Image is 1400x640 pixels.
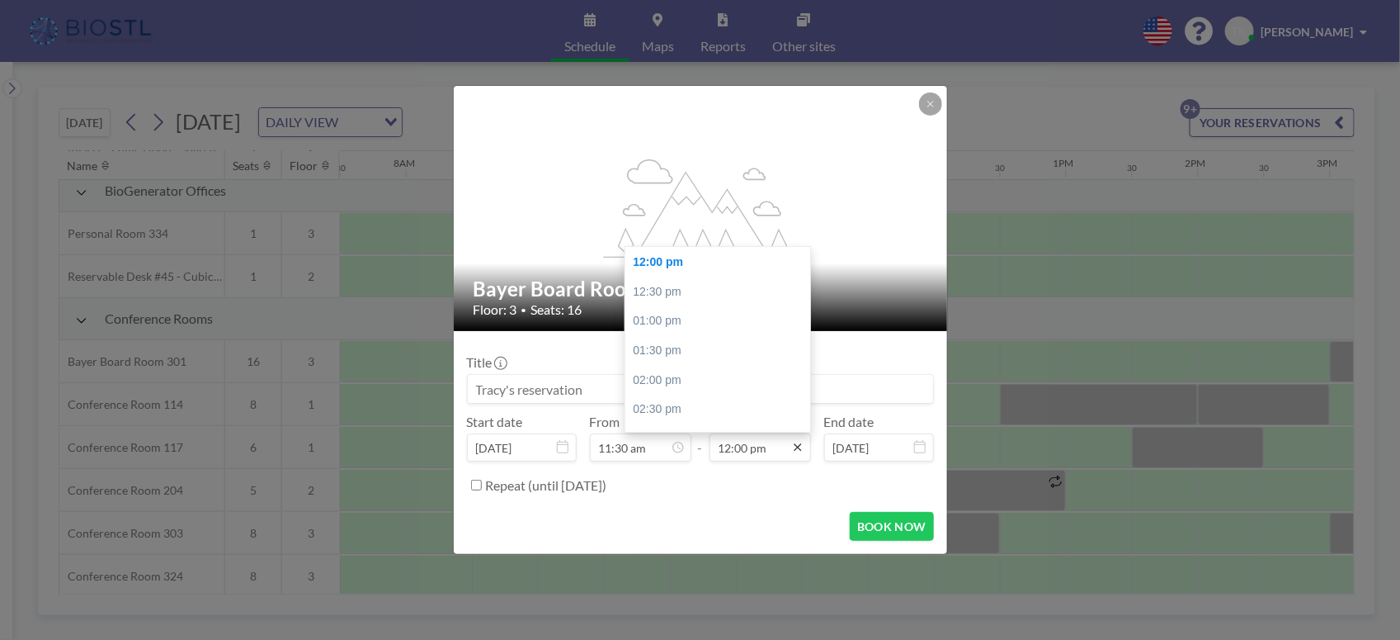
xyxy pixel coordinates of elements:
[467,414,523,430] label: Start date
[486,477,607,494] label: Repeat (until [DATE])
[625,306,820,336] div: 01:00 pm
[625,248,820,277] div: 12:00 pm
[625,277,820,307] div: 12:30 pm
[521,304,527,316] span: •
[590,414,620,430] label: From
[625,336,820,366] div: 01:30 pm
[474,301,517,318] span: Floor: 3
[850,512,933,541] button: BOOK NOW
[468,375,933,403] input: Tracy's reservation
[625,395,820,424] div: 02:30 pm
[531,301,582,318] span: Seats: 16
[474,277,929,301] h2: Bayer Board Room 301
[467,354,506,371] label: Title
[625,366,820,396] div: 02:00 pm
[625,424,820,454] div: 03:00 pm
[824,414,874,430] label: End date
[698,420,703,456] span: -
